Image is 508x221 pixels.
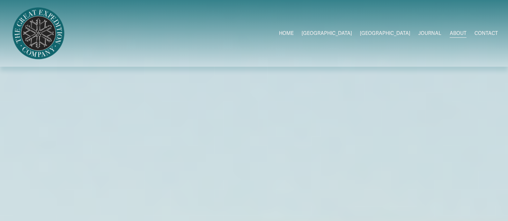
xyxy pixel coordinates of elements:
a: HOME [279,28,294,38]
img: Arctic Expeditions [10,5,67,62]
a: JOURNAL [418,28,441,38]
a: folder dropdown [302,28,352,38]
a: folder dropdown [360,28,410,38]
a: CONTACT [474,28,498,38]
span: [GEOGRAPHIC_DATA] [360,29,410,38]
span: [GEOGRAPHIC_DATA] [302,29,352,38]
a: ABOUT [450,28,466,38]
